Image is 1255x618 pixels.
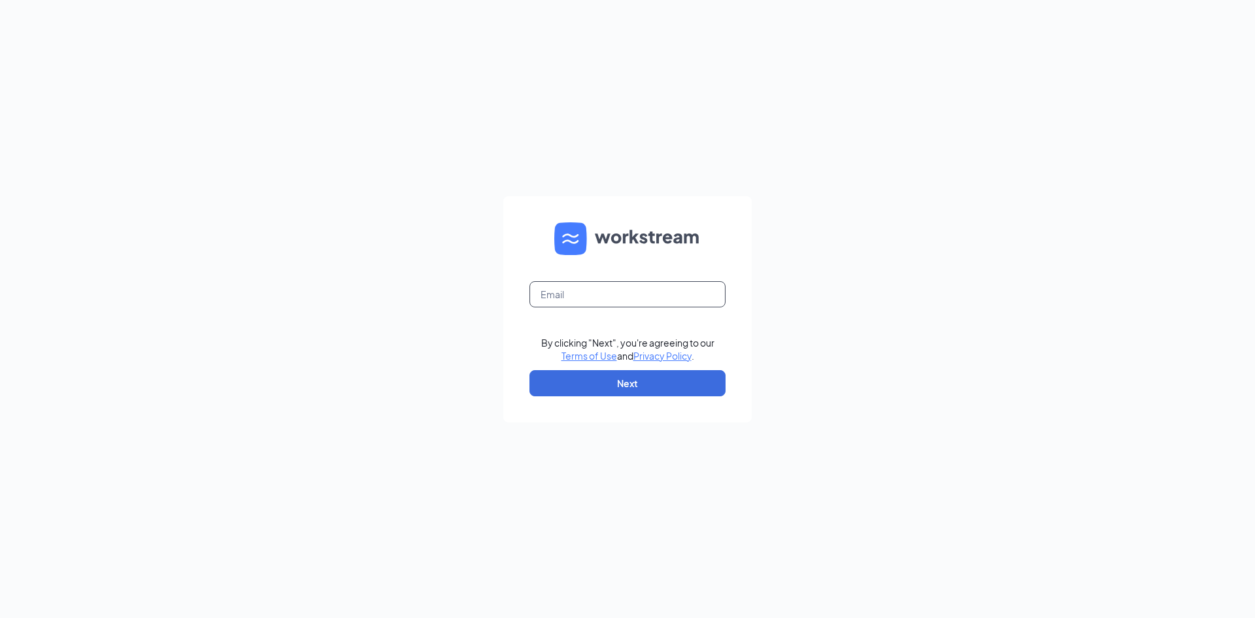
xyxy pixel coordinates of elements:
[561,350,617,362] a: Terms of Use
[633,350,692,362] a: Privacy Policy
[554,222,701,255] img: WS logo and Workstream text
[541,336,714,362] div: By clicking "Next", you're agreeing to our and .
[529,370,726,396] button: Next
[529,281,726,307] input: Email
